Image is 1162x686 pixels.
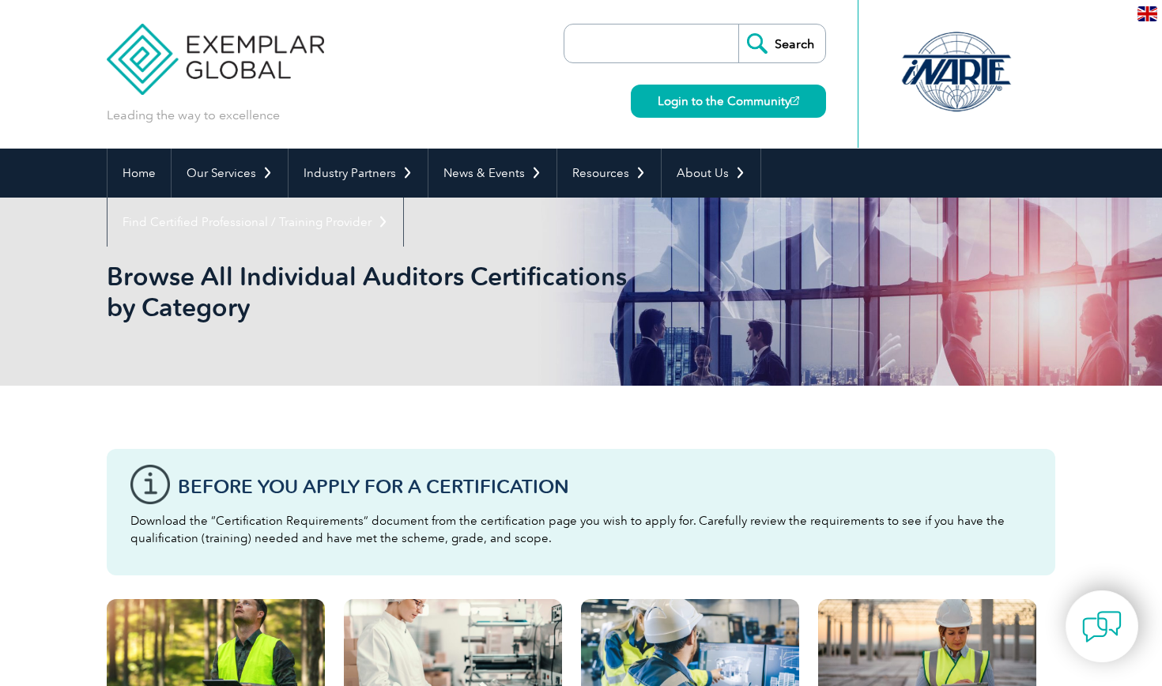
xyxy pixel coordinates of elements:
a: Our Services [172,149,288,198]
a: Home [108,149,171,198]
a: News & Events [428,149,556,198]
a: Find Certified Professional / Training Provider [108,198,403,247]
img: en [1137,6,1157,21]
input: Search [738,24,825,62]
a: Login to the Community [631,85,826,118]
a: Resources [557,149,661,198]
h3: Before You Apply For a Certification [178,477,1032,496]
img: contact-chat.png [1082,607,1122,646]
img: open_square.png [790,96,799,105]
a: Industry Partners [289,149,428,198]
p: Leading the way to excellence [107,107,280,124]
p: Download the “Certification Requirements” document from the certification page you wish to apply ... [130,512,1032,547]
a: About Us [662,149,760,198]
h1: Browse All Individual Auditors Certifications by Category [107,261,714,322]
